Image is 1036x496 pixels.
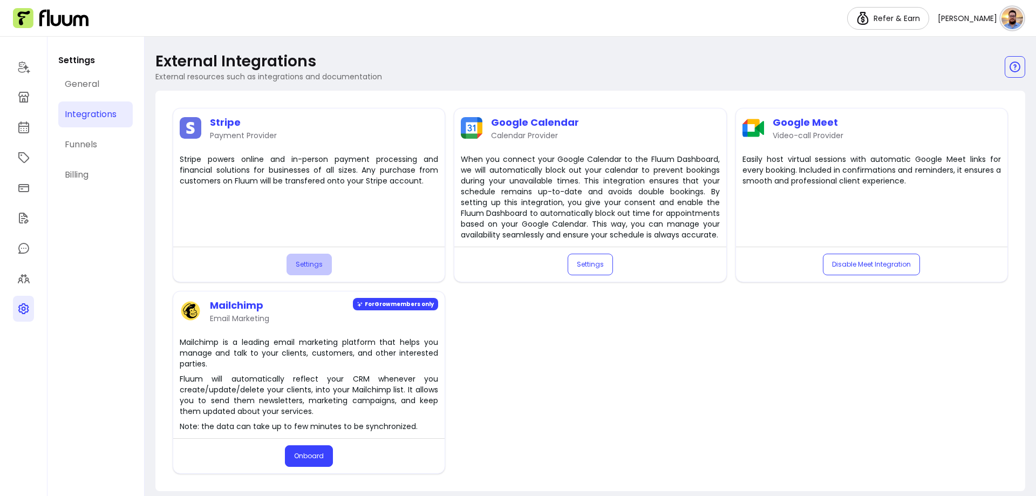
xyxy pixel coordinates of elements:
a: Home [13,54,34,80]
div: When you connect your Google Calendar to the Fluum Dashboard, we will automatically block out you... [461,154,719,240]
a: Offerings [13,145,34,171]
button: Onboard [285,445,333,467]
p: Calendar Provider [491,130,579,141]
p: External Integrations [155,52,316,71]
a: Billing [58,162,133,188]
a: Clients [13,266,34,291]
a: Funnels [58,132,133,158]
div: Integrations [65,108,117,121]
p: Payment Provider [210,130,277,141]
p: Fluum will automatically reflect your CRM whenever you create/update/delete your clients, into yo... [180,373,438,417]
p: Note: the data can take up to few minutes to be synchronized. [180,421,438,432]
p: Mailchimp [210,298,269,313]
p: Google Meet [773,115,843,130]
p: Email Marketing [210,313,269,324]
img: avatar [1001,8,1023,29]
span: [PERSON_NAME] [938,13,997,24]
a: Storefront [13,84,34,110]
button: Settings [568,254,613,275]
a: Sales [13,175,34,201]
p: Settings [58,54,133,67]
p: Google Calendar [491,115,579,130]
img: Fluum Logo [13,8,88,29]
div: General [65,78,99,91]
a: General [58,71,133,97]
a: Settings [287,254,332,275]
p: Stripe [210,115,277,130]
a: My Messages [13,235,34,261]
img: Stripe logo [180,117,201,139]
img: Google Calendar logo [461,117,482,139]
a: Refer & Earn [847,7,929,30]
a: Forms [13,205,34,231]
a: Integrations [58,101,133,127]
div: Funnels [65,138,97,151]
p: External resources such as integrations and documentation [155,71,382,82]
button: Disable Meet Integration [823,254,920,275]
p: Mailchimp is a leading email marketing platform that helps you manage and talk to your clients, c... [180,337,438,369]
a: Calendar [13,114,34,140]
img: Mailchimp logo [180,300,201,322]
p: Video-call Provider [773,130,843,141]
div: Easily host virtual sessions with automatic Google Meet links for every booking. Included in conf... [742,154,1001,186]
div: Billing [65,168,88,181]
span: For Grow members only [353,298,438,310]
img: Google Meet logo [742,117,764,139]
div: Stripe powers online and in-person payment processing and financial solutions for businesses of a... [180,154,438,186]
a: Settings [13,296,34,322]
button: avatar[PERSON_NAME] [938,8,1023,29]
